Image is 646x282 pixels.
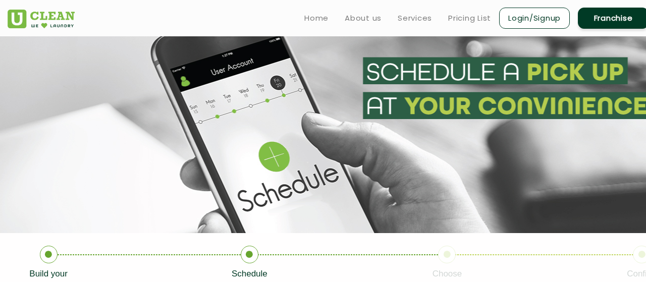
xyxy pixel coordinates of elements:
[345,12,382,24] a: About us
[398,12,432,24] a: Services
[304,12,329,24] a: Home
[499,8,570,29] a: Login/Signup
[448,12,491,24] a: Pricing List
[8,10,75,28] img: UClean Laundry and Dry Cleaning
